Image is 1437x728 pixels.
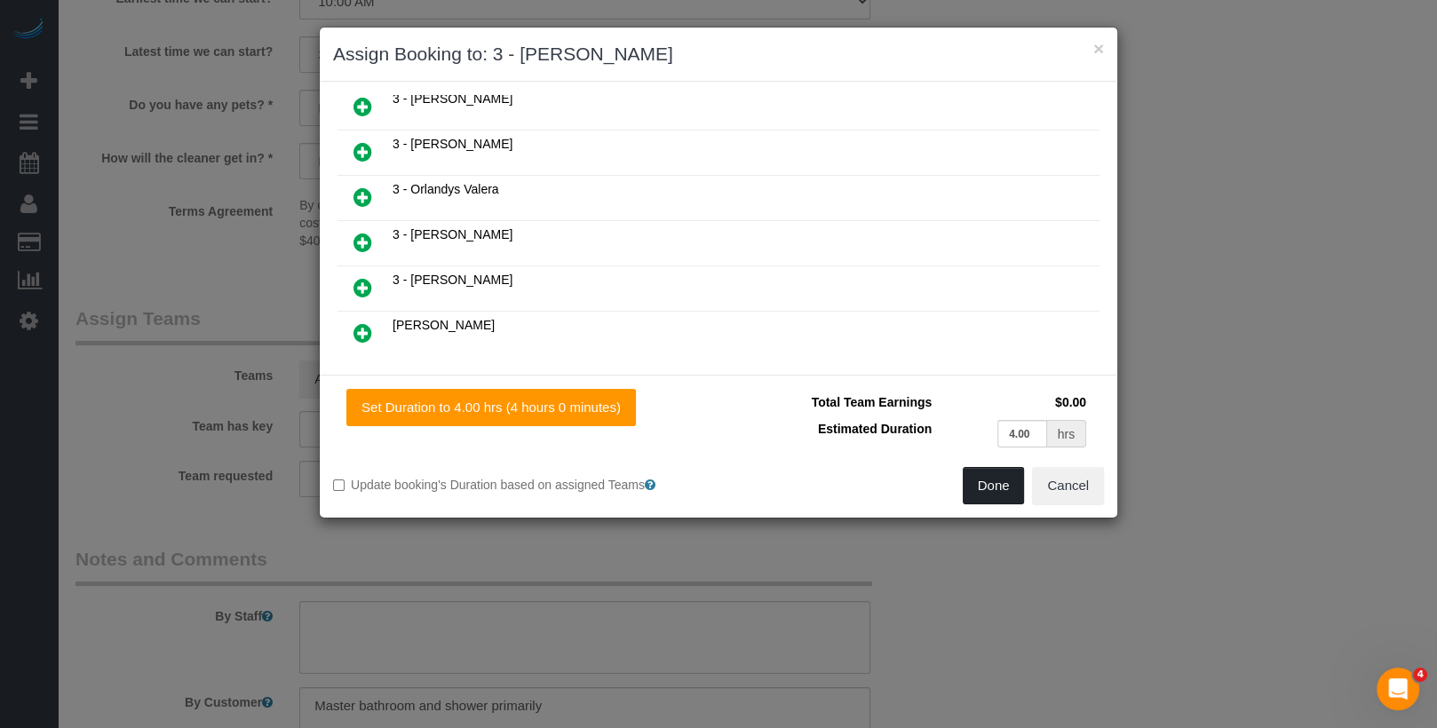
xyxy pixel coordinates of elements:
[1377,668,1419,710] iframe: Intercom live chat
[393,227,512,241] span: 3 - [PERSON_NAME]
[936,389,1091,415] td: $0.00
[1413,668,1427,682] span: 4
[963,467,1025,504] button: Done
[393,318,495,332] span: [PERSON_NAME]
[393,137,512,151] span: 3 - [PERSON_NAME]
[393,91,512,106] span: 3 - [PERSON_NAME]
[393,182,499,196] span: 3 - Orlandys Valera
[346,389,636,426] button: Set Duration to 4.00 hrs (4 hours 0 minutes)
[393,273,512,287] span: 3 - [PERSON_NAME]
[1047,420,1086,447] div: hrs
[818,422,932,436] span: Estimated Duration
[732,389,936,415] td: Total Team Earnings
[1093,39,1104,58] button: ×
[333,479,345,491] input: Update booking's Duration based on assigned Teams
[333,476,705,494] label: Update booking's Duration based on assigned Teams
[1032,467,1104,504] button: Cancel
[333,41,1104,67] h3: Assign Booking to: 3 - [PERSON_NAME]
